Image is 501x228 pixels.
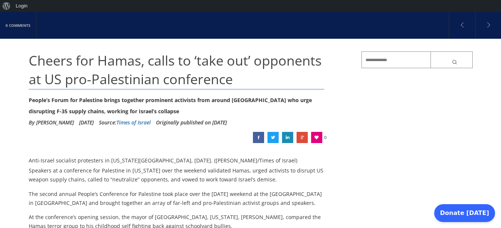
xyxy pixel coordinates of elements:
li: Originally published on [DATE] [156,117,227,128]
li: [DATE] [79,117,94,128]
div: People’s Forum for Palestine brings together prominent activists from around [GEOGRAPHIC_DATA] wh... [29,95,325,117]
a: Cheers for Hamas, calls to ‘take out’ opponents at US pro-Palestinian conference [282,132,293,143]
a: Cheers for Hamas, calls to ‘take out’ opponents at US pro-Palestinian conference [297,132,308,143]
a: Cheers for Hamas, calls to ‘take out’ opponents at US pro-Palestinian conference [267,132,279,143]
a: Times of Israel [116,119,151,126]
div: Anti-Israel socialist protesters in [US_STATE][GEOGRAPHIC_DATA], [DATE]. ([PERSON_NAME]/Times of ... [29,155,325,166]
p: The second annual People’s Conference for Palestine took place over the [DATE] weekend at the [GE... [29,190,325,208]
span: Cheers for Hamas, calls to ‘take out’ opponents at US pro-Palestinian conference [29,51,322,88]
li: By [PERSON_NAME] [29,117,74,128]
span: 0 [324,132,326,143]
div: Source: [99,117,151,128]
p: Speakers at a conference for Palestine in [US_STATE] over the weekend validated Hamas, urged acti... [29,166,325,184]
a: Cheers for Hamas, calls to ‘take out’ opponents at US pro-Palestinian conference [253,132,264,143]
